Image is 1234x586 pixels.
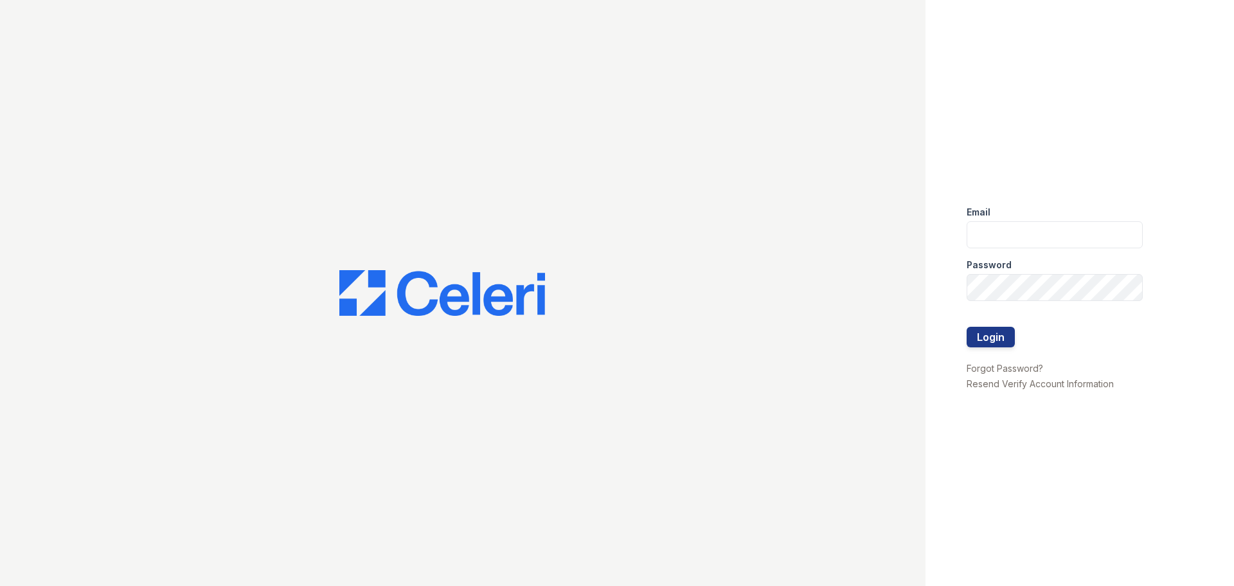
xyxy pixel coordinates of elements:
[967,259,1012,271] label: Password
[967,363,1043,374] a: Forgot Password?
[967,206,990,219] label: Email
[967,378,1114,389] a: Resend Verify Account Information
[339,270,545,316] img: CE_Logo_Blue-a8612792a0a2168367f1c8372b55b34899dd931a85d93a1a3d3e32e68fde9ad4.png
[967,327,1015,347] button: Login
